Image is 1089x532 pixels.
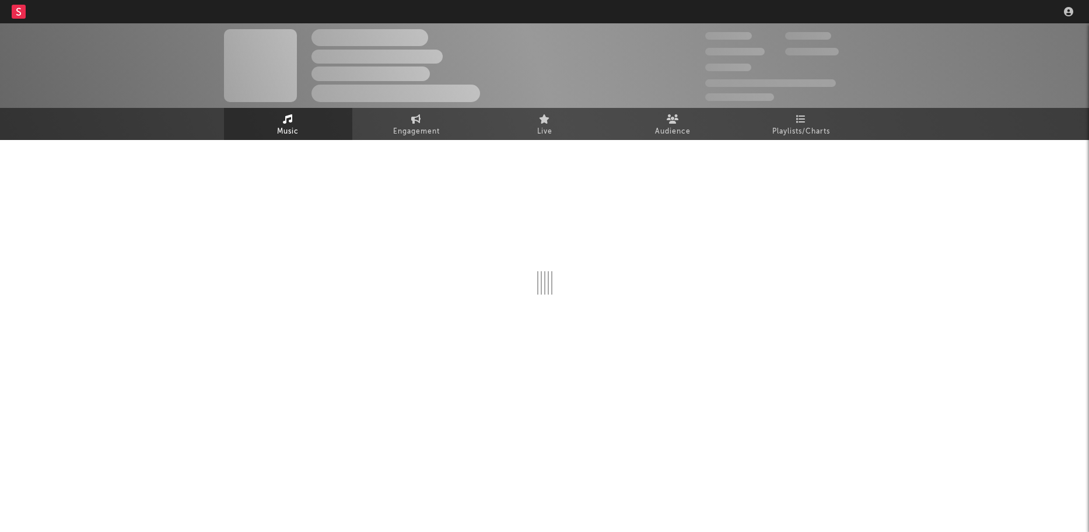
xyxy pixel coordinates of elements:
[609,108,737,140] a: Audience
[785,32,831,40] span: 100,000
[705,32,752,40] span: 300,000
[537,125,552,139] span: Live
[705,79,836,87] span: 50,000,000 Monthly Listeners
[772,125,830,139] span: Playlists/Charts
[705,48,765,55] span: 50,000,000
[705,64,751,71] span: 100,000
[352,108,481,140] a: Engagement
[737,108,866,140] a: Playlists/Charts
[393,125,440,139] span: Engagement
[705,93,774,101] span: Jump Score: 85.0
[277,125,299,139] span: Music
[224,108,352,140] a: Music
[785,48,839,55] span: 1,000,000
[481,108,609,140] a: Live
[655,125,691,139] span: Audience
